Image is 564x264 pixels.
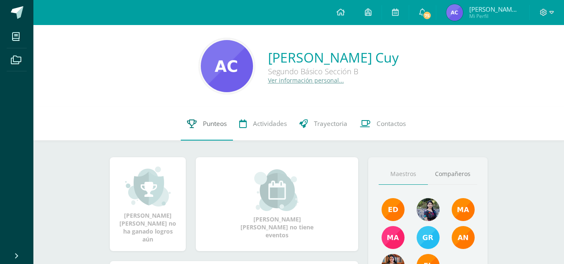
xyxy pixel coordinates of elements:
[253,119,287,128] span: Actividades
[417,198,440,221] img: 9b17679b4520195df407efdfd7b84603.png
[446,4,463,21] img: 4157c1b954b831b2028cfbf3d7a854d7.png
[382,226,405,249] img: 7766054b1332a6085c7723d22614d631.png
[181,107,233,141] a: Punteos
[417,226,440,249] img: b7ce7144501556953be3fc0a459761b8.png
[382,198,405,221] img: f40e456500941b1b33f0807dd74ea5cf.png
[452,226,475,249] img: a348d660b2b29c2c864a8732de45c20a.png
[201,40,253,92] img: 877b8d476e1247f307b6e5ce9e7c913e.png
[377,119,406,128] span: Contactos
[268,66,399,76] div: Segundo Básico Sección B
[203,119,227,128] span: Punteos
[422,11,432,20] span: 75
[233,107,293,141] a: Actividades
[379,163,428,185] a: Maestros
[254,169,300,211] img: event_small.png
[235,169,319,239] div: [PERSON_NAME] [PERSON_NAME] no tiene eventos
[428,163,477,185] a: Compañeros
[293,107,354,141] a: Trayectoria
[314,119,347,128] span: Trayectoria
[125,166,171,207] img: achievement_small.png
[268,48,399,66] a: [PERSON_NAME] Cuy
[469,5,519,13] span: [PERSON_NAME] [PERSON_NAME]
[268,76,344,84] a: Ver información personal...
[118,166,177,243] div: [PERSON_NAME] [PERSON_NAME] no ha ganado logros aún
[469,13,519,20] span: Mi Perfil
[452,198,475,221] img: 560278503d4ca08c21e9c7cd40ba0529.png
[354,107,412,141] a: Contactos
